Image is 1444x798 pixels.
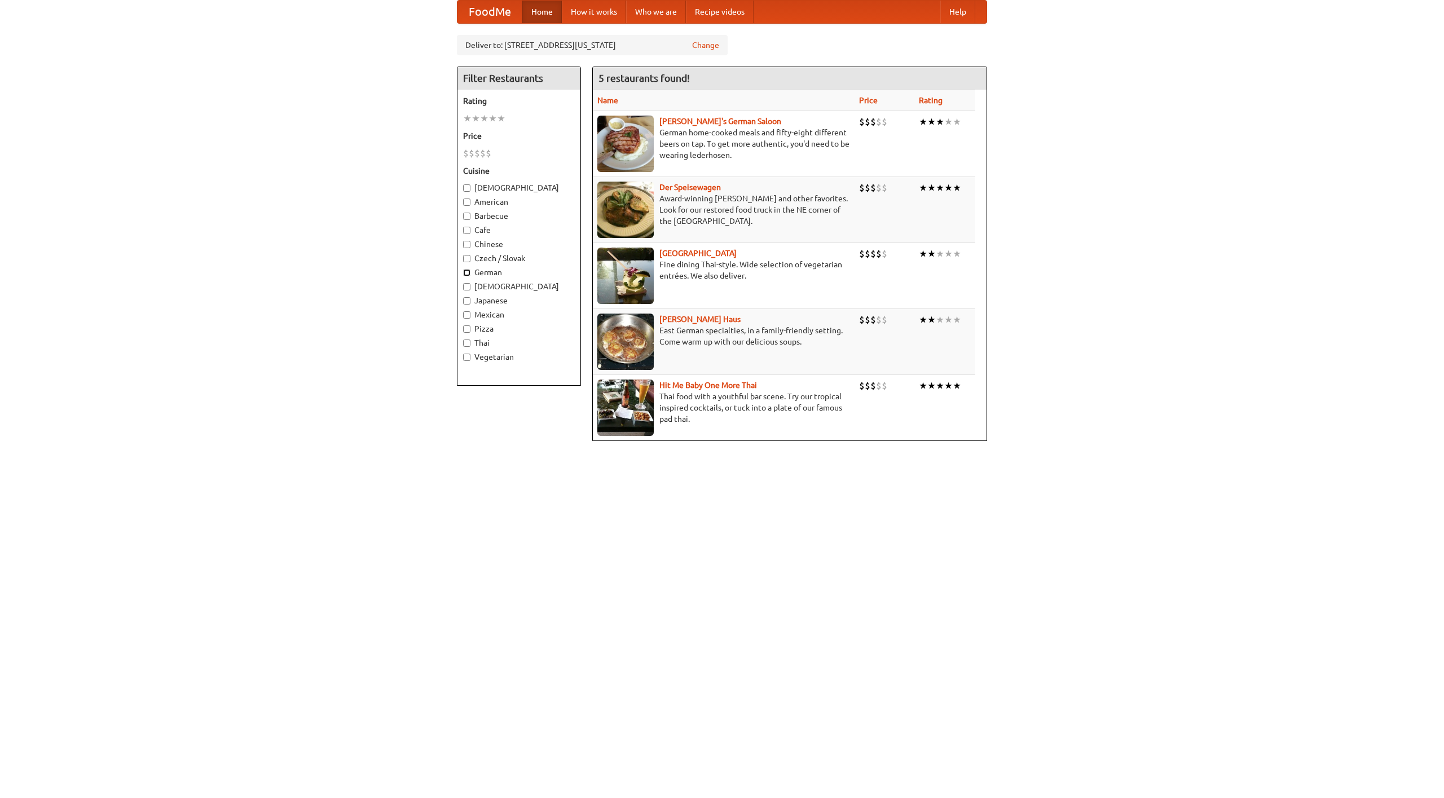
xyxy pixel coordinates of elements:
label: Pizza [463,323,575,334]
input: [DEMOGRAPHIC_DATA] [463,184,470,192]
label: [DEMOGRAPHIC_DATA] [463,281,575,292]
input: Pizza [463,325,470,333]
li: $ [859,314,865,326]
h5: Price [463,130,575,142]
input: Mexican [463,311,470,319]
a: Home [522,1,562,23]
li: ★ [936,116,944,128]
li: ★ [919,182,927,194]
li: ★ [919,248,927,260]
li: ★ [936,182,944,194]
img: esthers.jpg [597,116,654,172]
li: $ [474,147,480,160]
a: Recipe videos [686,1,754,23]
li: $ [876,248,882,260]
label: American [463,196,575,208]
img: speisewagen.jpg [597,182,654,238]
label: Cafe [463,224,575,236]
li: ★ [944,380,953,392]
li: ★ [936,248,944,260]
li: ★ [480,112,488,125]
input: Japanese [463,297,470,305]
li: ★ [927,182,936,194]
input: Vegetarian [463,354,470,361]
li: $ [859,248,865,260]
a: Der Speisewagen [659,183,721,192]
input: Chinese [463,241,470,248]
li: ★ [944,116,953,128]
label: Thai [463,337,575,349]
input: [DEMOGRAPHIC_DATA] [463,283,470,290]
li: $ [870,182,876,194]
a: How it works [562,1,626,23]
li: $ [865,380,870,392]
label: Mexican [463,309,575,320]
img: babythai.jpg [597,380,654,436]
li: ★ [953,182,961,194]
li: ★ [927,116,936,128]
li: $ [859,380,865,392]
p: Fine dining Thai-style. Wide selection of vegetarian entrées. We also deliver. [597,259,850,281]
img: satay.jpg [597,248,654,304]
li: ★ [927,380,936,392]
li: $ [882,182,887,194]
li: $ [859,116,865,128]
a: [PERSON_NAME]'s German Saloon [659,117,781,126]
a: Who we are [626,1,686,23]
li: $ [870,116,876,128]
li: $ [870,380,876,392]
li: $ [882,314,887,326]
li: ★ [944,314,953,326]
a: [PERSON_NAME] Haus [659,315,741,324]
h5: Rating [463,95,575,107]
li: ★ [953,116,961,128]
li: $ [882,248,887,260]
li: $ [469,147,474,160]
li: ★ [927,314,936,326]
h5: Cuisine [463,165,575,177]
ng-pluralize: 5 restaurants found! [598,73,690,83]
p: Award-winning [PERSON_NAME] and other favorites. Look for our restored food truck in the NE corne... [597,193,850,227]
li: $ [480,147,486,160]
li: $ [865,314,870,326]
p: Thai food with a youthful bar scene. Try our tropical inspired cocktails, or tuck into a plate of... [597,391,850,425]
li: $ [876,380,882,392]
li: ★ [944,182,953,194]
label: Chinese [463,239,575,250]
li: $ [870,248,876,260]
input: American [463,199,470,206]
input: Czech / Slovak [463,255,470,262]
label: German [463,267,575,278]
li: $ [876,314,882,326]
h4: Filter Restaurants [457,67,580,90]
a: Rating [919,96,943,105]
a: Change [692,39,719,51]
li: ★ [497,112,505,125]
input: German [463,269,470,276]
input: Barbecue [463,213,470,220]
a: [GEOGRAPHIC_DATA] [659,249,737,258]
div: Deliver to: [STREET_ADDRESS][US_STATE] [457,35,728,55]
p: East German specialties, in a family-friendly setting. Come warm up with our delicious soups. [597,325,850,347]
a: FoodMe [457,1,522,23]
li: ★ [919,380,927,392]
li: $ [865,182,870,194]
li: ★ [919,314,927,326]
li: $ [865,248,870,260]
a: Name [597,96,618,105]
li: $ [882,116,887,128]
label: [DEMOGRAPHIC_DATA] [463,182,575,193]
li: ★ [488,112,497,125]
p: German home-cooked meals and fifty-eight different beers on tap. To get more authentic, you'd nee... [597,127,850,161]
a: Hit Me Baby One More Thai [659,381,757,390]
label: Barbecue [463,210,575,222]
li: ★ [463,112,472,125]
li: ★ [919,116,927,128]
a: Price [859,96,878,105]
li: ★ [953,314,961,326]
